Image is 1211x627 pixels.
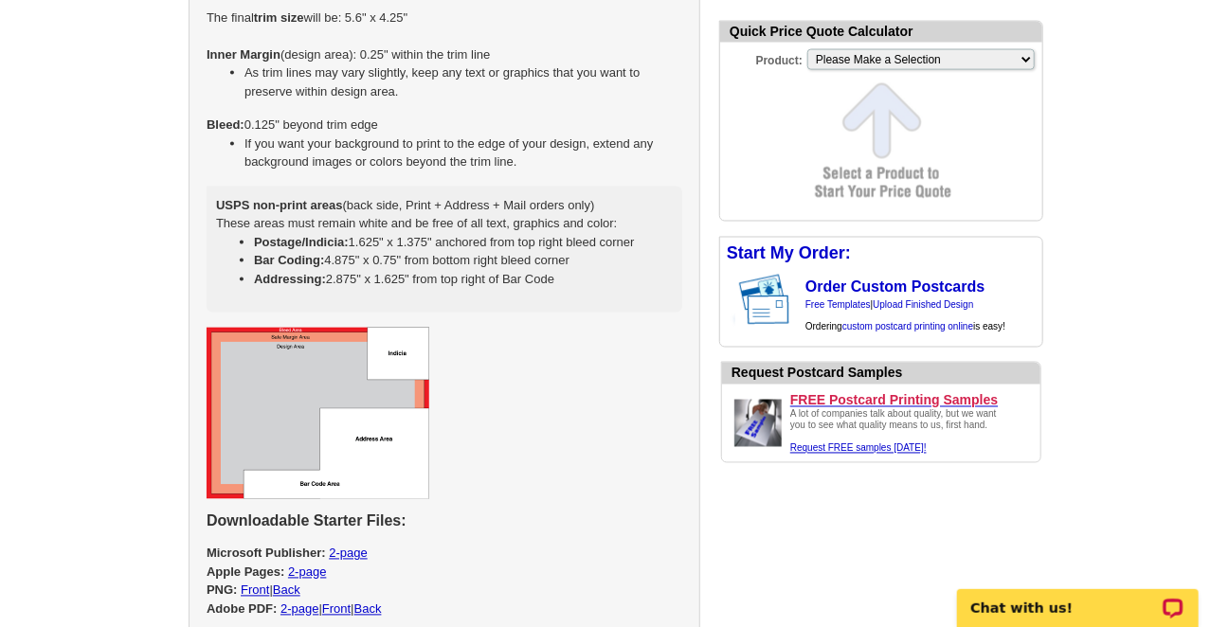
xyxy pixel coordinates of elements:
a: Order Custom Postcards [805,278,985,295]
a: 2-page [288,565,326,580]
a: Free Templates [805,299,871,310]
div: Request Postcard Samples [732,364,1040,384]
div: Start My Order: [720,238,1042,269]
a: Front [322,602,351,617]
a: Request FREE samples [DATE]! [790,443,927,454]
strong: USPS non-print areas [216,198,343,212]
strong: Downloadable Starter Files: [207,513,407,529]
a: custom postcard printing online [842,322,973,332]
div: A lot of companies talk about quality, but we want you to see what quality means to us, first hand. [790,409,1008,455]
strong: trim size [254,10,304,25]
strong: Microsoft Publisher: [207,546,326,561]
span: | Ordering is easy! [805,299,1005,332]
a: FREE Postcard Printing Samples [790,392,1033,409]
strong: Bar Coding: [254,253,324,267]
a: Front [241,583,269,598]
iframe: LiveChat chat widget [945,567,1211,627]
li: 4.875" x 0.75" from bottom right bleed corner [254,251,673,270]
img: Upload a design ready to be printed [730,395,786,452]
a: 2-page [280,602,318,617]
p: | | | [207,545,682,618]
div: (back side, Print + Address + Mail orders only) These areas must remain white and be free of all ... [207,187,682,313]
strong: Bleed: [207,117,244,132]
img: post card showing stamp and address area [735,269,803,331]
a: 2-page [329,546,367,561]
strong: Addressing: [254,272,326,286]
div: Quick Price Quote Calculator [720,22,1042,43]
img: regular postcard starter files [207,328,429,499]
strong: Adobe PDF: [207,602,277,617]
a: Upload Finished Design [873,299,973,310]
a: Back [273,583,300,598]
a: Back [354,602,382,617]
label: Product: [720,47,805,69]
li: 1.625" x 1.375" anchored from top right bleed corner [254,233,673,252]
li: 2.875" x 1.625" from top right of Bar Code [254,270,673,289]
strong: Postage/Indicia: [254,235,349,249]
li: As trim lines may vary slightly, keep any text or graphics that you want to preserve within desig... [244,63,682,100]
img: background image for postcard [720,269,735,331]
strong: PNG: [207,583,238,598]
strong: Apple Pages: [207,565,284,580]
li: If you want your background to print to the edge of your design, extend any background images or ... [244,134,682,171]
strong: Inner Margin [207,47,280,62]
